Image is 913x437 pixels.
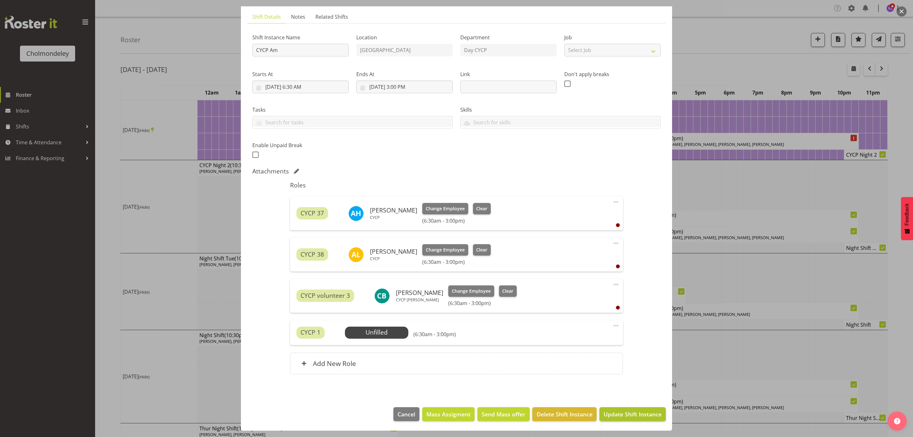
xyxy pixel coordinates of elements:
button: Change Employee [422,244,468,256]
img: help-xxl-2.png [894,418,900,424]
button: Feedback - Show survey [901,197,913,240]
h6: [PERSON_NAME] [370,248,417,255]
p: CYCP [370,215,417,220]
img: alexzarn-harmer11855.jpg [348,206,364,221]
button: Update Shift Instance [599,407,666,421]
span: Change Employee [426,205,465,212]
label: Link [460,70,557,78]
button: Clear [473,244,491,256]
label: Tasks [252,106,453,114]
button: Change Employee [422,203,468,214]
input: Click to select... [356,81,453,93]
h6: [PERSON_NAME] [396,289,443,296]
h5: Roles [290,181,623,189]
button: Mass Assigment [422,407,475,421]
span: CYCP volunteer 3 [301,291,350,300]
span: CYCP 38 [301,250,324,259]
div: User is clocked out [616,223,620,227]
span: Change Employee [426,246,465,253]
label: Enable Unpaid Break [252,141,349,149]
input: Shift Instance Name [252,44,349,56]
label: Ends At [356,70,453,78]
span: Unfilled [366,328,388,336]
span: Cancel [398,410,415,418]
span: Change Employee [452,288,491,295]
h6: (6:30am - 3:00pm) [422,218,491,224]
span: Update Shift Instance [604,410,662,418]
label: Skills [460,106,661,114]
h5: Attachments [252,167,289,175]
h6: Add New Role [313,359,356,368]
h6: (6:30am - 3:00pm) [422,259,491,265]
span: Shift Details [252,13,281,21]
span: Send Mass offer [482,410,525,418]
input: Search for skills [461,117,660,127]
span: Mass Assigment [426,410,470,418]
span: Clear [476,246,487,253]
p: CYCP [370,256,417,261]
div: User is clocked out [616,264,620,268]
span: CYCP 1 [301,328,321,337]
span: Feedback [904,203,910,225]
img: charlotte-bottcher11626.jpg [374,288,390,303]
label: Department [460,34,557,41]
button: Send Mass offer [477,407,529,421]
p: CYCP [PERSON_NAME] [396,297,443,302]
label: Location [356,34,453,41]
h6: (6:30am - 3:00pm) [448,300,517,306]
button: Change Employee [448,285,494,297]
h6: (6:30am - 3:00pm) [413,331,456,337]
span: Clear [502,288,513,295]
img: alexandra-landolt11436.jpg [348,247,364,262]
span: Clear [476,205,487,212]
span: Notes [291,13,305,21]
h6: [PERSON_NAME] [370,207,417,214]
div: User is clocked out [616,306,620,310]
button: Clear [473,203,491,214]
button: Cancel [393,407,419,421]
label: Shift Instance Name [252,34,349,41]
label: Don't apply breaks [564,70,661,78]
label: Job [564,34,661,41]
input: Search for tasks [253,117,452,127]
input: Click to select... [252,81,349,93]
span: Related Shifts [315,13,348,21]
button: Clear [499,285,517,297]
span: Delete Shift Instance [537,410,592,418]
button: Delete Shift Instance [532,407,596,421]
span: CYCP 37 [301,209,324,218]
label: Starts At [252,70,349,78]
